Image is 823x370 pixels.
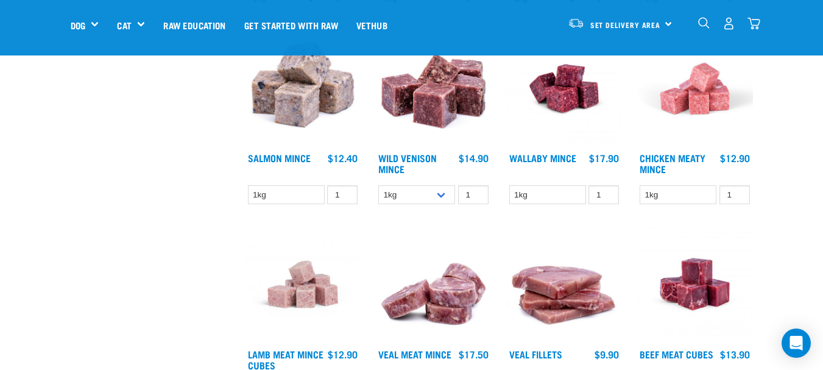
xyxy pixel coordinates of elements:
[506,226,623,343] img: Stack Of Raw Veal Fillets
[595,349,619,360] div: $9.90
[458,185,489,204] input: 1
[459,349,489,360] div: $17.50
[588,185,619,204] input: 1
[640,155,705,171] a: Chicken Meaty Mince
[375,226,492,343] img: 1160 Veal Meat Mince Medallions 01
[248,155,311,160] a: Salmon Mince
[375,30,492,147] img: Pile Of Cubed Wild Venison Mince For Pets
[117,18,131,32] a: Cat
[590,23,661,27] span: Set Delivery Area
[328,152,358,163] div: $12.40
[698,17,710,29] img: home-icon-1@2x.png
[509,155,576,160] a: Wallaby Mince
[378,351,451,357] a: Veal Meat Mince
[506,30,623,147] img: Wallaby Mince 1675
[589,152,619,163] div: $17.90
[347,1,397,49] a: Vethub
[154,1,235,49] a: Raw Education
[327,185,358,204] input: 1
[509,351,562,357] a: Veal Fillets
[722,17,735,30] img: user.png
[245,30,361,147] img: 1141 Salmon Mince 01
[378,155,437,171] a: Wild Venison Mince
[637,30,753,147] img: Chicken Meaty Mince
[235,1,347,49] a: Get started with Raw
[720,152,750,163] div: $12.90
[747,17,760,30] img: home-icon@2x.png
[720,349,750,360] div: $13.90
[719,185,750,204] input: 1
[782,329,811,358] div: Open Intercom Messenger
[71,18,85,32] a: Dog
[637,226,753,343] img: Beef Meat Cubes 1669
[328,349,358,360] div: $12.90
[640,351,713,357] a: Beef Meat Cubes
[245,226,361,343] img: Lamb Meat Mince
[459,152,489,163] div: $14.90
[568,18,584,29] img: van-moving.png
[248,351,323,368] a: Lamb Meat Mince Cubes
